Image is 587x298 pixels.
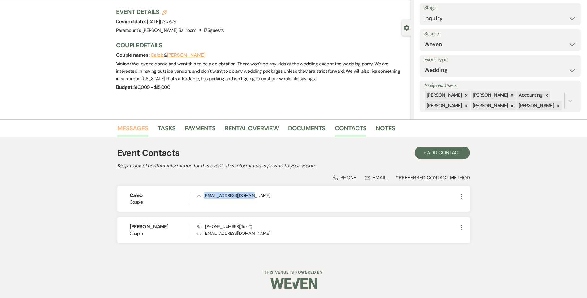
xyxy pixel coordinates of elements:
div: [PERSON_NAME] [471,101,509,110]
span: Vision: [116,60,131,67]
span: 175 guests [204,27,224,33]
img: Weven Logo [270,273,317,294]
button: Caleb [151,53,164,58]
a: Contacts [335,123,367,137]
button: Close lead details [404,24,409,30]
div: * Preferred Contact Method [117,174,470,181]
a: Messages [117,123,149,137]
h6: [PERSON_NAME] [130,223,190,230]
label: Source: [424,29,576,38]
button: [PERSON_NAME] [167,53,205,58]
span: flexible [161,19,176,25]
h3: Couple Details [116,41,405,50]
span: $10,000 - $15,000 [133,84,170,90]
p: [EMAIL_ADDRESS][DOMAIN_NAME] [197,230,457,237]
h2: Keep track of contact information for this event. This information is private to your venue. [117,162,470,169]
a: Documents [288,123,326,137]
a: Tasks [158,123,175,137]
h1: Event Contacts [117,147,180,160]
div: [PERSON_NAME] [425,91,463,100]
div: Email [365,174,386,181]
h3: Event Details [116,7,224,16]
span: " We love to dance and want this to be a celebration. There won’t be any kids at the wedding exce... [116,61,400,82]
div: [PERSON_NAME] [425,101,463,110]
span: [DATE] | [147,19,176,25]
span: Budget: [116,84,134,90]
div: Phone [333,174,356,181]
div: Accounting [517,91,543,100]
span: Couple [130,230,190,237]
div: [PERSON_NAME] [471,91,509,100]
button: + Add Contact [415,147,470,159]
label: Stage: [424,3,576,12]
a: Payments [185,123,215,137]
h6: Caleb [130,192,190,199]
a: Notes [376,123,395,137]
a: Rental Overview [225,123,279,137]
label: Event Type: [424,55,576,64]
span: Couple [130,199,190,205]
span: Couple names: [116,52,151,58]
p: [EMAIL_ADDRESS][DOMAIN_NAME] [197,192,457,199]
span: & [151,52,205,58]
span: Desired date: [116,18,147,25]
label: Assigned Users: [424,81,576,90]
span: Paramount's [PERSON_NAME] Ballroom [116,27,196,33]
div: [PERSON_NAME] [517,101,555,110]
span: [PHONE_NUMBER] (Text*) [197,224,252,229]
